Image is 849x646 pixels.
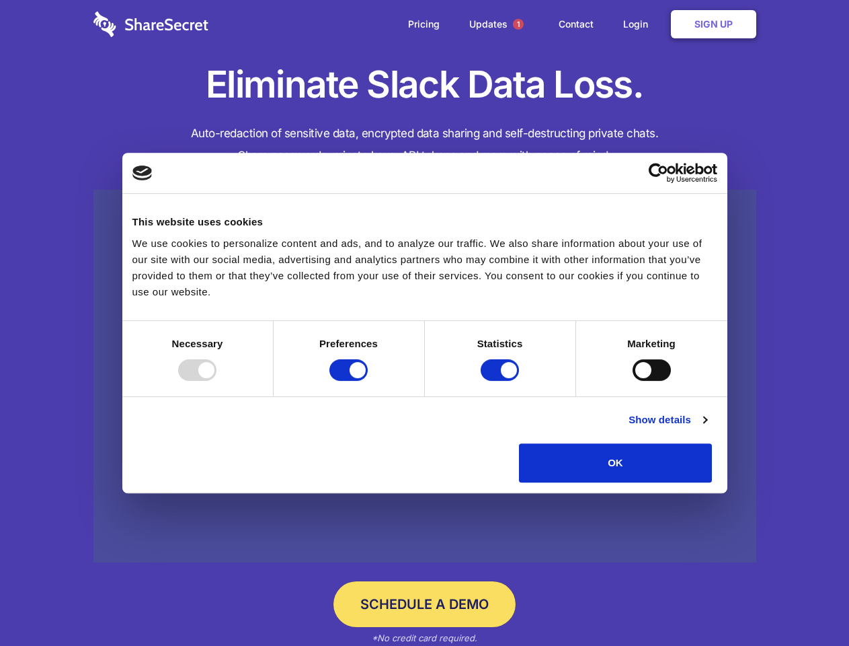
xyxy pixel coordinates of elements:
a: Login [610,3,668,45]
a: Pricing [395,3,453,45]
h1: Eliminate Slack Data Loss. [93,61,756,109]
button: OK [519,443,712,482]
strong: Preferences [319,338,378,349]
em: *No credit card required. [372,633,477,643]
a: Sign Up [671,10,756,38]
a: Contact [545,3,607,45]
a: Wistia video thumbnail [93,190,756,563]
strong: Marketing [627,338,676,349]
span: 1 [513,19,524,30]
a: Usercentrics Cookiebot - opens in a new window [600,163,717,183]
strong: Necessary [172,338,223,349]
div: This website uses cookies [132,214,717,230]
a: Show details [629,412,706,428]
a: Schedule a Demo [333,581,516,627]
img: logo [132,166,153,180]
h4: Auto-redaction of sensitive data, encrypted data sharing and self-destructing private chats. Shar... [93,122,756,167]
strong: Statistics [477,338,523,349]
div: We use cookies to personalize content and ads, and to analyze our traffic. We also share informat... [132,236,717,300]
img: logo-wordmark-white-trans-d4663122ce5f474addd5e946df7df03e33cb6a1c49d2221995e7729f52c070b2.svg [93,11,208,37]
